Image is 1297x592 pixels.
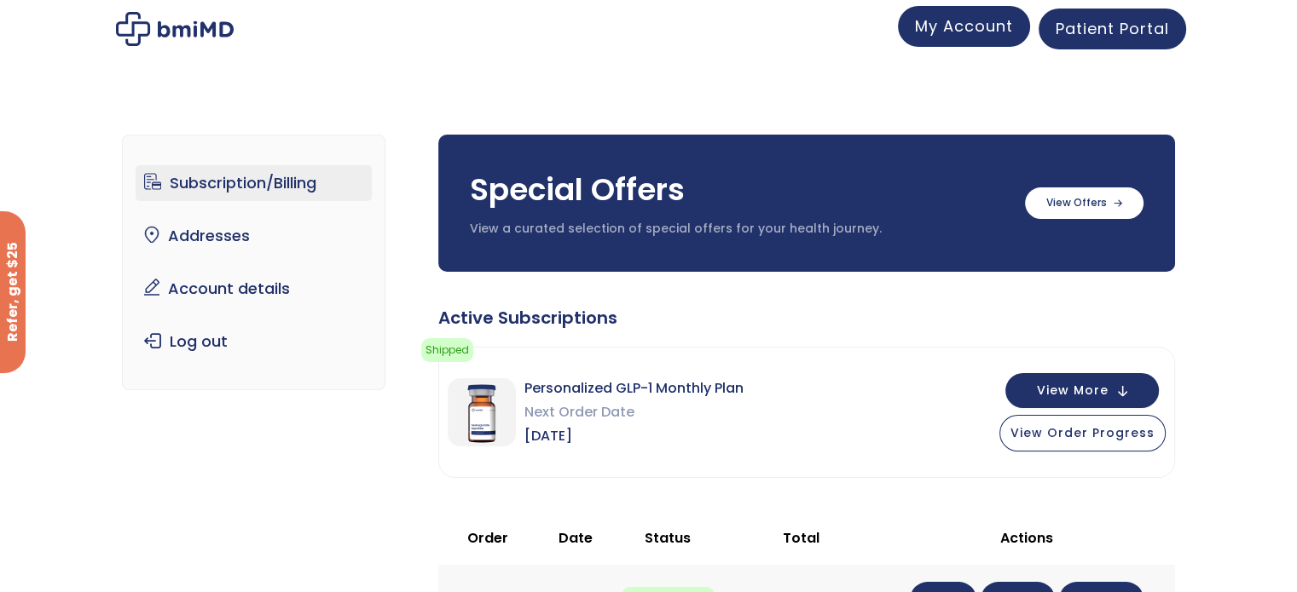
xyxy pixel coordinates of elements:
a: Patient Portal [1039,9,1186,49]
span: My Account [915,15,1013,37]
span: Actions [1000,528,1053,548]
a: Account details [136,271,372,307]
p: View a curated selection of special offers for your health journey. [470,221,1008,238]
span: Order [467,528,508,548]
span: Total [783,528,819,548]
span: View Order Progress [1010,424,1155,441]
h3: Special Offers [470,169,1008,211]
img: Personalized GLP-1 Monthly Plan [448,378,516,446]
span: Shipped [421,338,473,362]
button: View Order Progress [999,415,1166,451]
nav: Account pages [122,135,385,390]
a: My Account [898,6,1030,47]
span: Personalized GLP-1 Monthly Plan [524,376,744,400]
span: Date [559,528,593,548]
img: My account [116,12,234,46]
span: Patient Portal [1056,18,1169,39]
span: View More [1037,385,1109,396]
span: Next Order Date [524,400,744,424]
span: [DATE] [524,424,744,448]
a: Log out [136,324,372,359]
span: Status [645,528,691,548]
button: View More [1005,373,1159,408]
a: Addresses [136,218,372,254]
a: Subscription/Billing [136,165,372,201]
div: Active Subscriptions [438,306,1175,330]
